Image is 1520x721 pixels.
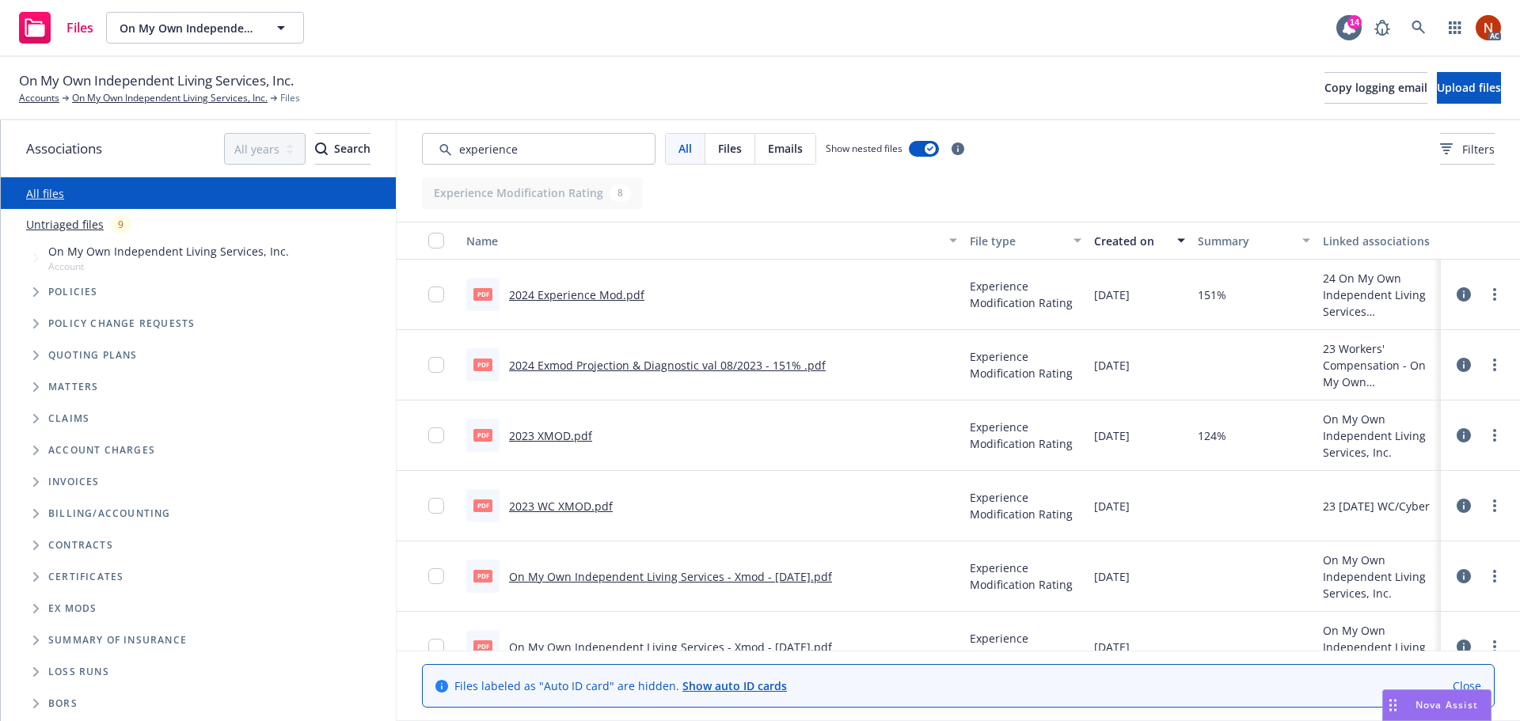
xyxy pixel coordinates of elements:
span: Show nested files [826,142,902,155]
span: Summary of insurance [48,636,187,645]
span: BORs [48,699,78,708]
div: 14 [1347,15,1362,29]
span: Copy logging email [1324,80,1427,95]
a: more [1485,637,1504,656]
input: Toggle Row Selected [428,427,444,443]
a: more [1485,496,1504,515]
span: Files labeled as "Auto ID card" are hidden. [454,677,787,694]
span: Experience Modification Rating [970,348,1081,381]
span: [DATE] [1094,287,1130,303]
span: pdf [473,640,492,652]
span: Upload files [1437,80,1501,95]
input: Search by keyword... [422,133,655,165]
input: Toggle Row Selected [428,287,444,302]
button: Filters [1440,133,1495,165]
span: Emails [768,140,803,157]
span: Billing/Accounting [48,509,171,518]
a: Show auto ID cards [682,678,787,693]
span: Policy change requests [48,319,195,328]
span: Quoting plans [48,351,138,360]
span: Claims [48,414,89,423]
span: Files [718,140,742,157]
svg: Search [315,142,328,155]
a: more [1485,285,1504,304]
a: more [1485,567,1504,586]
a: Files [13,6,100,50]
button: Linked associations [1317,222,1441,260]
span: Experience Modification Rating [970,278,1081,311]
span: 124% [1198,427,1226,444]
a: 2024 Exmod Projection & Diagnostic val 08/2023 - 151% .pdf [509,358,826,373]
span: [DATE] [1094,427,1130,444]
span: Files [66,21,93,34]
span: Experience Modification Rating [970,489,1081,522]
div: Linked associations [1323,233,1434,249]
a: Search [1403,12,1434,44]
a: Report a Bug [1366,12,1398,44]
div: 24 On My Own Independent Living Services [1323,270,1434,320]
div: Search [315,134,370,164]
button: Summary [1191,222,1316,260]
input: Toggle Row Selected [428,639,444,655]
div: Created on [1094,233,1168,249]
span: pdf [473,429,492,441]
button: Copy logging email [1324,72,1427,104]
a: 2024 Experience Mod.pdf [509,287,644,302]
button: SearchSearch [315,133,370,165]
div: On My Own Independent Living Services, Inc. [1323,411,1434,461]
span: Ex Mods [48,604,97,613]
span: [DATE] [1094,498,1130,514]
div: File type [970,233,1064,249]
div: Folder Tree Example [1,498,396,719]
span: On My Own Independent Living Services, Inc. [48,243,289,260]
span: Associations [26,139,102,159]
div: Tree Example [1,240,396,498]
span: On My Own Independent Living Services, Inc. [120,20,256,36]
a: On My Own Independent Living Services - Xmod - [DATE].pdf [509,639,832,655]
a: All files [26,186,64,201]
div: 23 Workers' Compensation - On My Own Independent Living Services [1323,340,1434,390]
span: Experience Modification Rating [970,419,1081,452]
span: Policies [48,287,98,297]
button: Upload files [1437,72,1501,104]
input: Toggle Row Selected [428,568,444,584]
span: [DATE] [1094,568,1130,585]
div: On My Own Independent Living Services, Inc. [1323,622,1434,672]
div: Summary [1198,233,1292,249]
span: Account [48,260,289,273]
input: Toggle Row Selected [428,357,444,373]
span: Experience Modification Rating [970,630,1081,663]
a: On My Own Independent Living Services, Inc. [72,91,268,105]
button: File type [963,222,1088,260]
a: 2023 WC XMOD.pdf [509,499,613,514]
a: more [1485,426,1504,445]
a: 2023 XMOD.pdf [509,428,592,443]
span: Nova Assist [1415,698,1478,712]
span: Loss Runs [48,667,109,677]
div: 9 [110,215,131,233]
button: Name [460,222,963,260]
input: Toggle Row Selected [428,498,444,514]
button: Created on [1088,222,1191,260]
input: Select all [428,233,444,249]
span: pdf [473,499,492,511]
a: more [1485,355,1504,374]
div: 23 [DATE] WC/Cyber [1323,498,1430,514]
span: pdf [473,570,492,582]
span: Matters [48,382,98,392]
a: Accounts [19,91,59,105]
span: pdf [473,359,492,370]
span: Contracts [48,541,113,550]
span: Files [280,91,300,105]
a: On My Own Independent Living Services - Xmod - [DATE].pdf [509,569,832,584]
img: photo [1476,15,1501,40]
span: pdf [473,288,492,300]
span: 151% [1198,287,1226,303]
span: [DATE] [1094,357,1130,374]
a: Untriaged files [26,216,104,233]
button: On My Own Independent Living Services, Inc. [106,12,304,44]
span: Filters [1462,141,1495,157]
span: On My Own Independent Living Services, Inc. [19,70,294,91]
span: Account charges [48,446,155,455]
div: Drag to move [1383,690,1403,720]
